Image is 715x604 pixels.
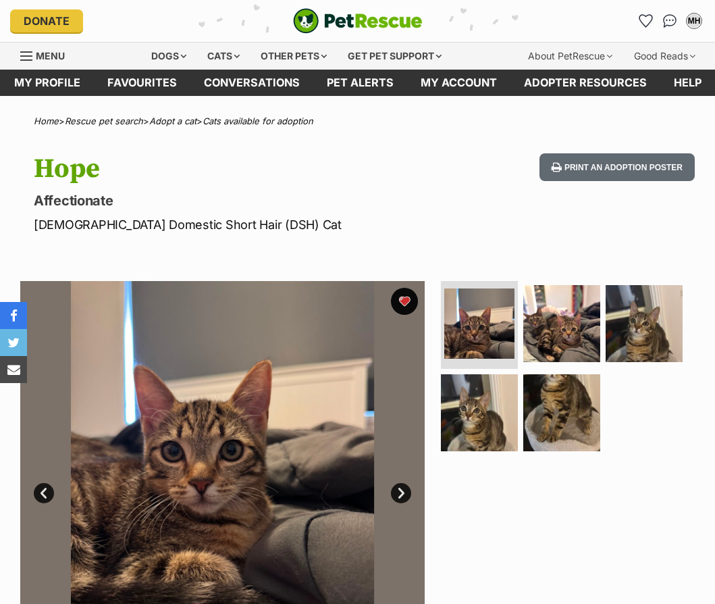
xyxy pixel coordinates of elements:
a: Favourites [635,10,656,32]
span: Menu [36,50,65,61]
img: Photo of Hope [606,285,683,362]
a: Adopter resources [510,70,660,96]
a: PetRescue [293,8,423,34]
p: Affectionate [34,191,438,210]
a: Prev [34,483,54,503]
img: chat-41dd97257d64d25036548639549fe6c8038ab92f7586957e7f3b1b290dea8141.svg [663,14,677,28]
div: Other pets [251,43,336,70]
a: Rescue pet search [65,116,143,126]
button: favourite [391,288,418,315]
h1: Hope [34,153,438,184]
a: Donate [10,9,83,32]
img: Photo of Hope [444,288,514,359]
div: About PetRescue [519,43,622,70]
div: MH [687,14,701,28]
a: Cats available for adoption [203,116,313,126]
a: conversations [190,70,313,96]
a: Adopt a cat [149,116,196,126]
p: [DEMOGRAPHIC_DATA] Domestic Short Hair (DSH) Cat [34,216,438,234]
a: Favourites [94,70,190,96]
div: Dogs [142,43,196,70]
img: Photo of Hope [441,374,518,451]
a: Help [660,70,715,96]
img: Photo of Hope [523,285,600,362]
a: Menu [20,43,74,67]
div: Get pet support [338,43,451,70]
a: Pet alerts [313,70,407,96]
a: My account [407,70,510,96]
a: Home [34,116,59,126]
a: Next [391,483,411,503]
div: Good Reads [625,43,705,70]
button: Print an adoption poster [539,153,695,181]
a: Conversations [659,10,681,32]
ul: Account quick links [635,10,705,32]
div: Cats [198,43,249,70]
img: logo-cat-932fe2b9b8326f06289b0f2fb663e598f794de774fb13d1741a6617ecf9a85b4.svg [293,8,423,34]
img: Photo of Hope [523,374,600,451]
a: My profile [1,70,94,96]
button: My account [683,10,705,32]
